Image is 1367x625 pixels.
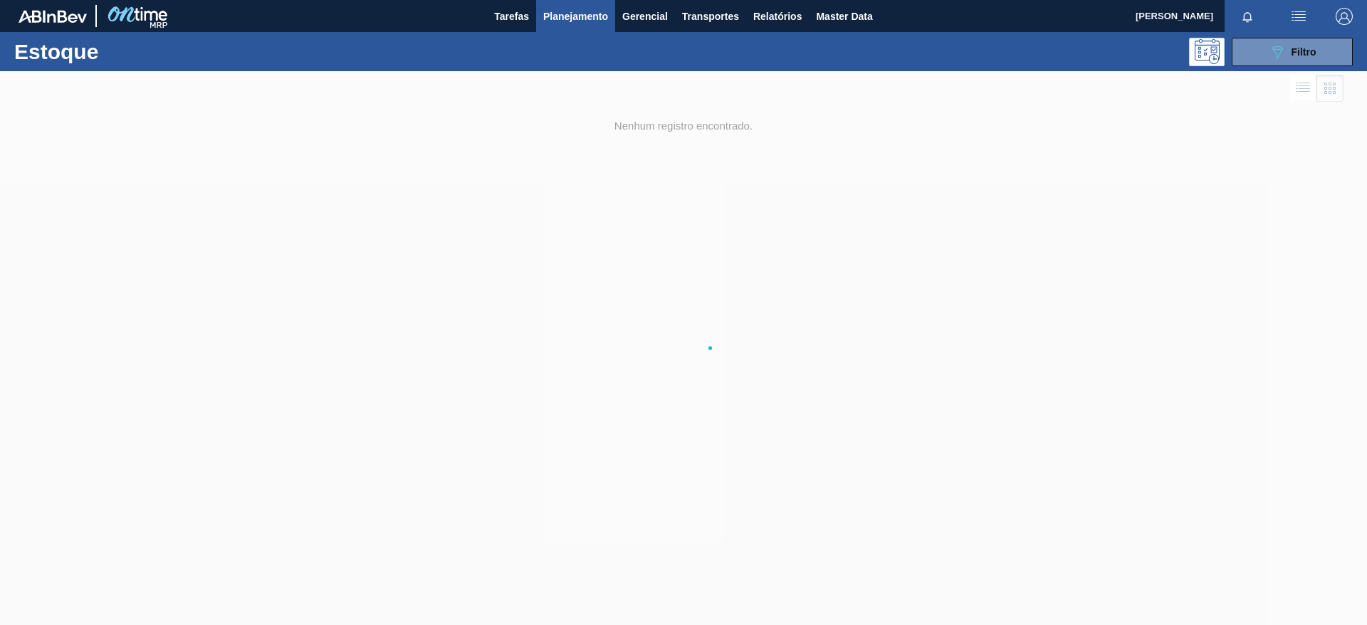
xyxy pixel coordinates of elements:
[1232,38,1353,66] button: Filtro
[753,8,802,25] span: Relatórios
[1189,38,1225,66] div: Pogramando: nenhum usuário selecionado
[1292,46,1316,58] span: Filtro
[816,8,872,25] span: Master Data
[682,8,739,25] span: Transportes
[1336,8,1353,25] img: Logout
[19,10,87,23] img: TNhmsLtSVTkK8tSr43FrP2fwEKptu5GPRR3wAAAABJRU5ErkJggg==
[1225,6,1270,26] button: Notificações
[494,8,529,25] span: Tarefas
[1290,8,1307,25] img: userActions
[622,8,668,25] span: Gerencial
[14,43,227,60] h1: Estoque
[543,8,608,25] span: Planejamento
